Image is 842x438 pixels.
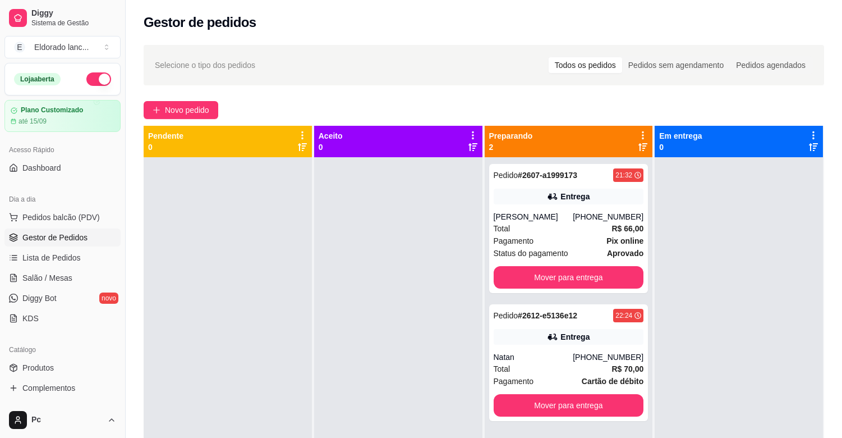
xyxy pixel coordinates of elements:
div: [PHONE_NUMBER] [573,211,643,222]
div: 22:24 [615,311,632,320]
button: Mover para entrega [494,394,644,417]
a: Salão / Mesas [4,269,121,287]
span: Gestor de Pedidos [22,232,88,243]
strong: Cartão de débito [582,377,643,386]
span: Dashboard [22,162,61,174]
div: Catálogo [4,341,121,359]
p: 0 [659,142,702,153]
a: Plano Customizadoaté 15/09 [4,100,121,132]
span: Sistema de Gestão [31,19,116,28]
span: Lista de Pedidos [22,252,81,263]
p: Em entrega [659,130,702,142]
h2: Gestor de pedidos [144,13,256,31]
span: Complementos [22,382,75,394]
span: Total [494,363,510,375]
p: Pendente [148,130,183,142]
a: Lista de Pedidos [4,249,121,267]
div: [PHONE_NUMBER] [573,352,643,363]
div: Pedidos agendados [730,57,812,73]
div: Entrega [560,331,590,343]
a: Produtos [4,359,121,377]
span: Pedido [494,171,518,180]
p: Aceito [319,130,343,142]
a: Gestor de Pedidos [4,229,121,247]
div: [PERSON_NAME] [494,211,573,222]
strong: R$ 70,00 [611,364,643,373]
strong: aprovado [607,249,643,258]
span: KDS [22,313,39,324]
button: Novo pedido [144,101,218,119]
p: 0 [148,142,183,153]
span: Total [494,222,510,235]
button: Select a team [4,36,121,58]
span: plus [153,106,160,114]
button: Pedidos balcão (PDV) [4,208,121,226]
div: 21:32 [615,171,632,180]
a: Complementos [4,379,121,397]
a: KDS [4,309,121,327]
span: Diggy [31,8,116,19]
span: Pagamento [494,235,534,247]
a: Diggy Botnovo [4,289,121,307]
span: Pc [31,415,103,425]
span: Selecione o tipo dos pedidos [155,59,255,71]
div: Entrega [560,191,590,202]
strong: Pix online [606,236,643,245]
span: Diggy Bot [22,293,57,304]
span: Pedidos balcão (PDV) [22,212,100,223]
p: Preparando [489,130,533,142]
div: Eldorado lanc ... [34,42,89,53]
div: Todos os pedidos [549,57,622,73]
p: 0 [319,142,343,153]
span: Pagamento [494,375,534,387]
span: E [14,42,25,53]
button: Mover para entrega [494,266,644,289]
span: Pedido [494,311,518,320]
article: Plano Customizado [21,106,83,115]
div: Dia a dia [4,190,121,208]
div: Acesso Rápido [4,141,121,159]
span: Produtos [22,362,54,373]
button: Alterar Status [86,72,111,86]
p: 2 [489,142,533,153]
div: Pedidos sem agendamento [622,57,730,73]
div: Loja aberta [14,73,61,85]
span: Status do pagamento [494,247,568,259]
a: Dashboard [4,159,121,177]
button: Pc [4,407,121,434]
strong: # 2612-e5136e12 [518,311,577,320]
span: Novo pedido [165,104,209,116]
div: Natan [494,352,573,363]
span: Salão / Mesas [22,272,72,284]
strong: # 2607-a1999173 [518,171,577,180]
a: DiggySistema de Gestão [4,4,121,31]
strong: R$ 66,00 [611,224,643,233]
article: até 15/09 [19,117,47,126]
